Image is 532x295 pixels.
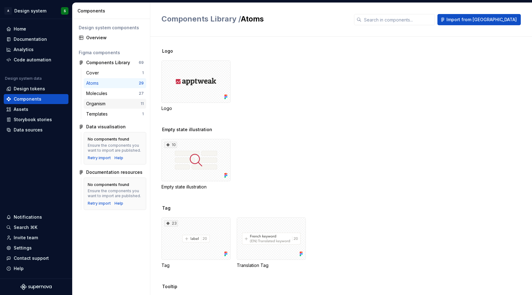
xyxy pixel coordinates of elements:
[4,24,68,34] a: Home
[86,80,101,86] div: Atoms
[14,46,34,53] div: Analytics
[88,201,111,206] button: Retry import
[446,17,517,23] span: Import from [GEOGRAPHIC_DATA]
[86,59,130,66] div: Components Library
[4,243,68,253] a: Settings
[86,124,126,130] div: Data visualisation
[164,142,177,148] div: 10
[86,169,142,175] div: Documentation resources
[86,70,101,76] div: Cover
[162,48,173,54] span: Logo
[14,235,38,241] div: Invite team
[88,188,142,198] div: Ensure the components you want to import are published.
[84,88,146,98] a: Molecules27
[114,155,123,160] a: Help
[142,70,144,75] div: 1
[237,262,306,269] div: Translation Tag
[114,201,123,206] a: Help
[161,217,231,269] div: 23Tag
[4,84,68,94] a: Design tokens
[21,284,52,290] svg: Supernova Logo
[161,14,347,24] h2: Atoms
[84,78,146,88] a: Atoms29
[14,214,42,220] div: Notifications
[162,283,177,290] span: Tooltip
[86,35,144,41] div: Overview
[86,111,110,117] div: Templates
[161,184,231,190] div: Empty state illustration
[14,106,28,112] div: Assets
[14,255,49,261] div: Contact support
[4,212,68,222] button: Notifications
[14,36,47,42] div: Documentation
[142,112,144,117] div: 1
[14,224,37,231] div: Search ⌘K
[1,4,71,17] button: ADesign systemS
[86,101,108,107] div: Organism
[4,94,68,104] a: Components
[14,26,26,32] div: Home
[76,58,146,68] a: Components Library69
[79,50,144,56] div: Figma components
[4,264,68,274] button: Help
[4,253,68,263] button: Contact support
[362,14,435,25] input: Search in components...
[14,117,52,123] div: Storybook stories
[14,57,51,63] div: Code automation
[76,122,146,132] a: Data visualisation
[14,86,45,92] div: Design tokens
[4,104,68,114] a: Assets
[237,217,306,269] div: Translation Tag
[84,109,146,119] a: Templates1
[14,8,46,14] div: Design system
[4,34,68,44] a: Documentation
[14,245,32,251] div: Settings
[14,265,24,272] div: Help
[4,115,68,125] a: Storybook stories
[139,81,144,86] div: 29
[88,155,111,160] button: Retry import
[4,222,68,232] button: Search ⌘K
[161,262,231,269] div: Tag
[161,139,231,190] div: 10Empty state illustration
[4,55,68,65] a: Code automation
[64,8,66,13] div: S
[4,125,68,135] a: Data sources
[4,45,68,55] a: Analytics
[4,233,68,243] a: Invite team
[5,76,42,81] div: Design system data
[88,182,129,187] div: No components found
[161,105,231,112] div: Logo
[162,126,212,133] span: Empty state illustration
[164,220,178,226] div: 23
[84,68,146,78] a: Cover1
[14,96,41,102] div: Components
[88,137,129,142] div: No components found
[141,101,144,106] div: 11
[79,25,144,31] div: Design system components
[14,127,43,133] div: Data sources
[437,14,521,25] button: Import from [GEOGRAPHIC_DATA]
[139,60,144,65] div: 69
[161,14,241,23] span: Components Library /
[162,205,170,211] span: Tag
[84,99,146,109] a: Organism11
[161,60,231,112] div: Logo
[86,90,110,97] div: Molecules
[4,7,12,15] div: A
[76,167,146,177] a: Documentation resources
[139,91,144,96] div: 27
[77,8,147,14] div: Components
[76,33,146,43] a: Overview
[88,143,142,153] div: Ensure the components you want to import are published.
